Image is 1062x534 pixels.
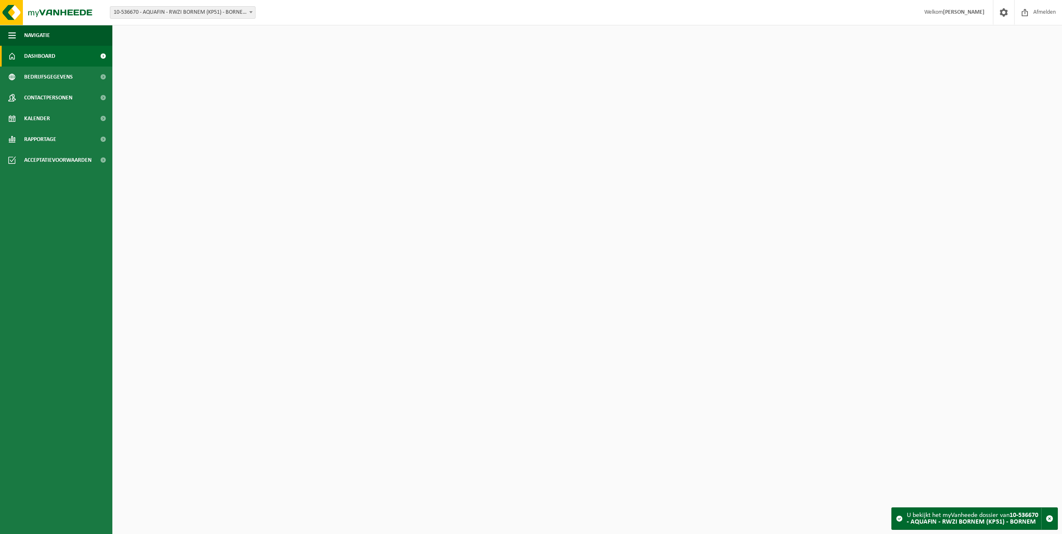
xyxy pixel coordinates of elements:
span: Bedrijfsgegevens [24,67,73,87]
span: Kalender [24,108,50,129]
span: 10-536670 - AQUAFIN - RWZI BORNEM (KP51) - BORNEM [110,7,255,18]
span: 10-536670 - AQUAFIN - RWZI BORNEM (KP51) - BORNEM [110,6,256,19]
strong: 10-536670 - AQUAFIN - RWZI BORNEM (KP51) - BORNEM [907,512,1038,525]
span: Contactpersonen [24,87,72,108]
span: Acceptatievoorwaarden [24,150,92,171]
span: Rapportage [24,129,56,150]
span: Dashboard [24,46,55,67]
div: U bekijkt het myVanheede dossier van [907,508,1041,529]
span: Navigatie [24,25,50,46]
strong: [PERSON_NAME] [943,9,985,15]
